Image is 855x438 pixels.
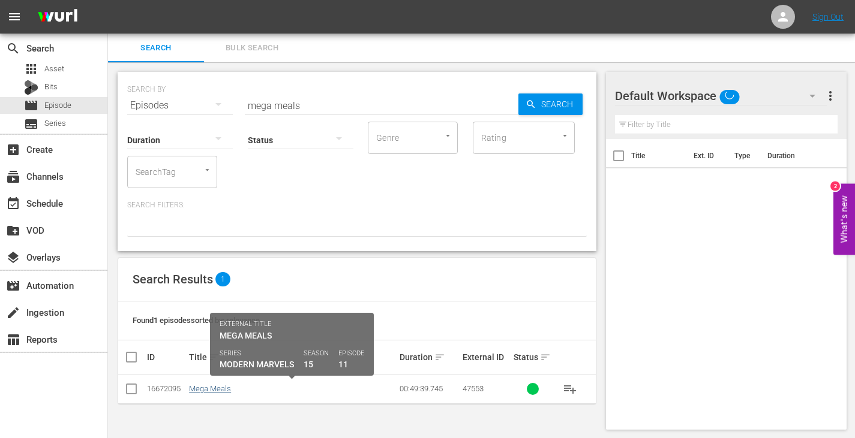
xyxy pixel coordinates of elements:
span: Bulk Search [211,41,293,55]
div: Title [189,350,396,364]
button: Open Feedback Widget [833,183,855,255]
span: Series [44,117,66,129]
span: Bits [44,81,58,93]
div: 2 [830,181,840,191]
span: Reports [6,333,20,347]
button: more_vert [823,81,838,110]
span: 47553 [463,384,484,393]
div: External ID [463,352,509,362]
span: Search [536,93,583,115]
span: Episode [44,99,71,111]
button: Open [559,130,571,141]
span: Search [115,41,197,55]
span: Found 1 episodes sorted by: relevance [133,316,260,325]
span: sort [540,352,551,363]
span: Channels [6,170,20,184]
th: Type [727,139,760,173]
a: Sign Out [812,12,844,22]
p: Search Filters: [127,200,587,210]
img: ans4CAIJ8jUAAAAAAAAAAAAAAAAAAAAAAAAgQb4GAAAAAAAAAAAAAAAAAAAAAAAAJMjXAAAAAAAAAAAAAAAAAAAAAAAAgAT5G... [29,3,86,31]
button: Open [442,130,454,141]
button: Open [202,164,213,176]
span: playlist_add [563,382,577,396]
span: Automation [6,279,20,293]
span: Schedule [6,197,20,211]
span: Ingestion [6,306,20,320]
span: Search Results [133,272,213,286]
div: 16672095 [147,384,185,393]
span: Overlays [6,250,20,265]
div: Duration [400,350,459,364]
th: Duration [760,139,832,173]
div: ID [147,352,185,362]
button: Search [518,93,583,115]
span: Create [6,143,20,157]
span: Episode [24,98,38,113]
span: Series [24,117,38,131]
div: Bits [24,80,38,95]
th: Title [631,139,686,173]
span: 1 [215,272,230,286]
span: VOD [6,223,20,238]
div: Episodes [127,89,233,122]
a: Mega Meals [189,384,231,393]
span: Asset [24,62,38,76]
span: sort [434,352,445,363]
span: Search [6,41,20,56]
span: menu [7,10,22,24]
span: Asset [44,63,64,75]
div: Status [514,350,552,364]
div: 00:49:39.745 [400,384,459,393]
th: Ext. ID [686,139,728,173]
span: more_vert [823,89,838,103]
div: Default Workspace [615,79,827,113]
span: sort [209,352,220,363]
button: playlist_add [556,374,584,403]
